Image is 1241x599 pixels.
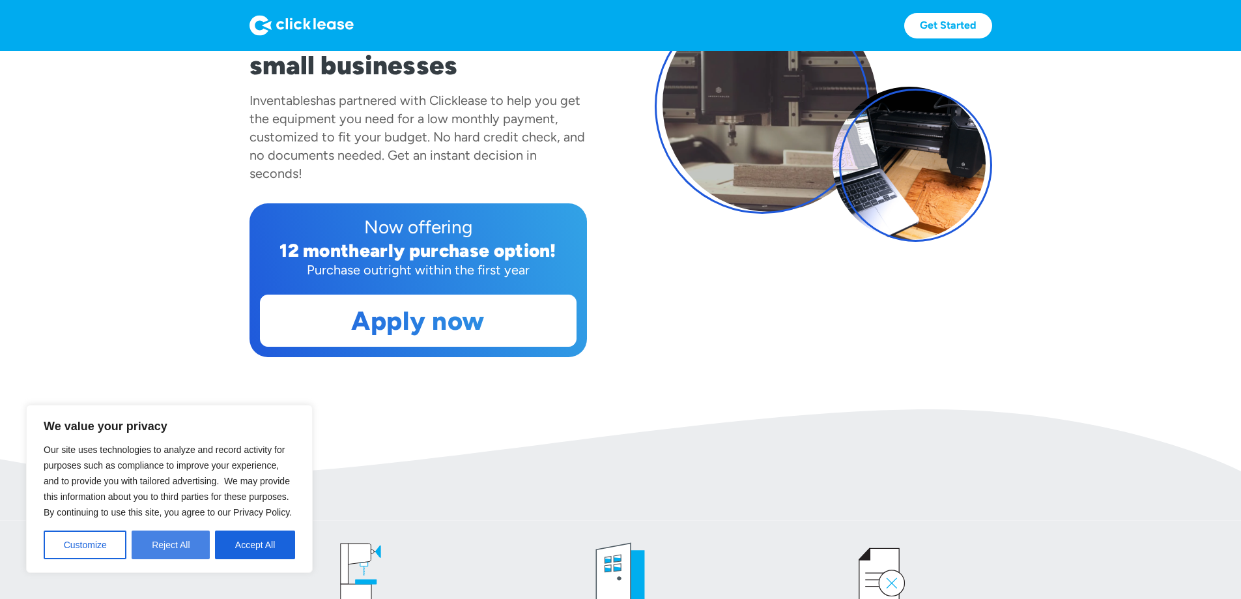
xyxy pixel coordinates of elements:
[44,531,126,559] button: Customize
[44,418,295,434] p: We value your privacy
[260,261,577,279] div: Purchase outright within the first year
[44,445,292,518] span: Our site uses technologies to analyze and record activity for purposes such as compliance to impr...
[360,239,556,261] div: early purchase option!
[260,214,577,240] div: Now offering
[26,405,313,573] div: We value your privacy
[279,239,360,261] div: 12 month
[250,15,354,36] img: Logo
[132,531,210,559] button: Reject All
[250,93,585,181] div: has partnered with Clicklease to help you get the equipment you need for a low monthly payment, c...
[904,13,992,38] a: Get Started
[250,93,316,108] div: Inventables
[215,531,295,559] button: Accept All
[261,295,576,346] a: Apply now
